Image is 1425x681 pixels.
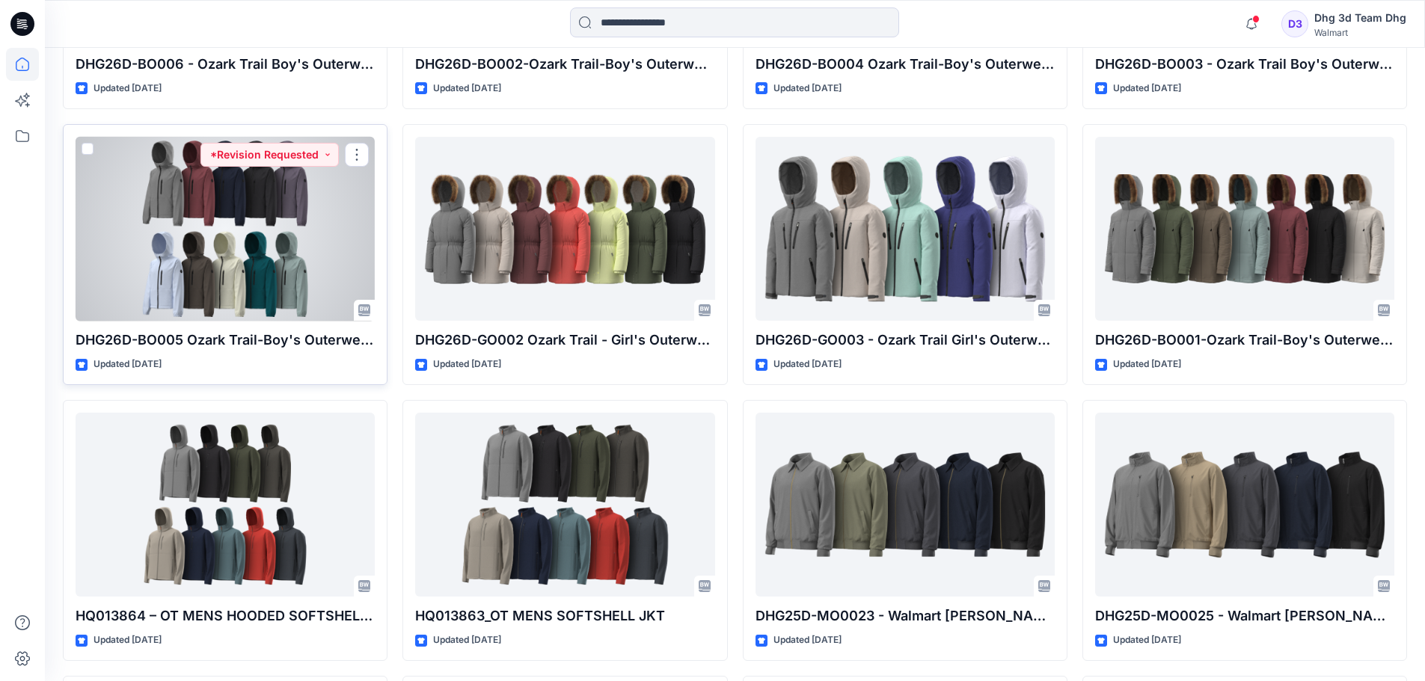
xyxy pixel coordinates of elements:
[1095,137,1394,321] a: DHG26D-BO001-Ozark Trail-Boy's Outerwear - Parka Jkt V1
[76,605,375,626] p: HQ013864 – OT MENS HOODED SOFTSHELL JKT
[415,137,714,321] a: DHG26D-GO002 Ozark Trail - Girl's Outerwear-Parka Jkt Opt.2
[76,330,375,351] p: DHG26D-BO005 Ozark Trail-Boy's Outerwear - Softshell V1
[1314,9,1406,27] div: Dhg 3d Team Dhg
[756,605,1055,626] p: DHG25D-MO0023 - Walmart [PERSON_NAME]-The Club Jacket
[415,54,714,75] p: DHG26D-BO002-Ozark Trail-Boy's Outerwear - Parka Jkt V2 Opt 2
[76,54,375,75] p: DHG26D-BO006 - Ozark Trail Boy's Outerwear - Softshell V2
[433,632,501,648] p: Updated [DATE]
[76,137,375,321] a: DHG26D-BO005 Ozark Trail-Boy's Outerwear - Softshell V1
[433,357,501,372] p: Updated [DATE]
[415,605,714,626] p: HQ013863_OT MENS SOFTSHELL JKT
[1113,81,1181,96] p: Updated [DATE]
[1281,10,1308,37] div: D3
[773,632,842,648] p: Updated [DATE]
[94,357,162,372] p: Updated [DATE]
[1314,27,1406,38] div: Walmart
[433,81,501,96] p: Updated [DATE]
[1095,413,1394,597] a: DHG25D-MO0025 - Walmart George-The Players Jacket
[1095,605,1394,626] p: DHG25D-MO0025 - Walmart [PERSON_NAME]-The Players Jacket
[76,413,375,597] a: HQ013864 – OT MENS HOODED SOFTSHELL JKT
[756,54,1055,75] p: DHG26D-BO004 Ozark Trail-Boy's Outerwear - Hybrid Jacket Opt.1
[773,357,842,372] p: Updated [DATE]
[94,632,162,648] p: Updated [DATE]
[1095,330,1394,351] p: DHG26D-BO001-Ozark Trail-Boy's Outerwear - Parka Jkt V1
[773,81,842,96] p: Updated [DATE]
[1113,357,1181,372] p: Updated [DATE]
[756,330,1055,351] p: DHG26D-GO003 - Ozark Trail Girl's Outerwear - Performance Jacket Opt.1
[1113,632,1181,648] p: Updated [DATE]
[756,413,1055,597] a: DHG25D-MO0023 - Walmart George-The Club Jacket
[415,413,714,597] a: HQ013863_OT MENS SOFTSHELL JKT
[415,330,714,351] p: DHG26D-GO002 Ozark Trail - Girl's Outerwear-Parka Jkt Opt.2
[94,81,162,96] p: Updated [DATE]
[1095,54,1394,75] p: DHG26D-BO003 - Ozark Trail Boy's Outerwear - Performance Jacket Opt 2
[756,137,1055,321] a: DHG26D-GO003 - Ozark Trail Girl's Outerwear - Performance Jacket Opt.1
